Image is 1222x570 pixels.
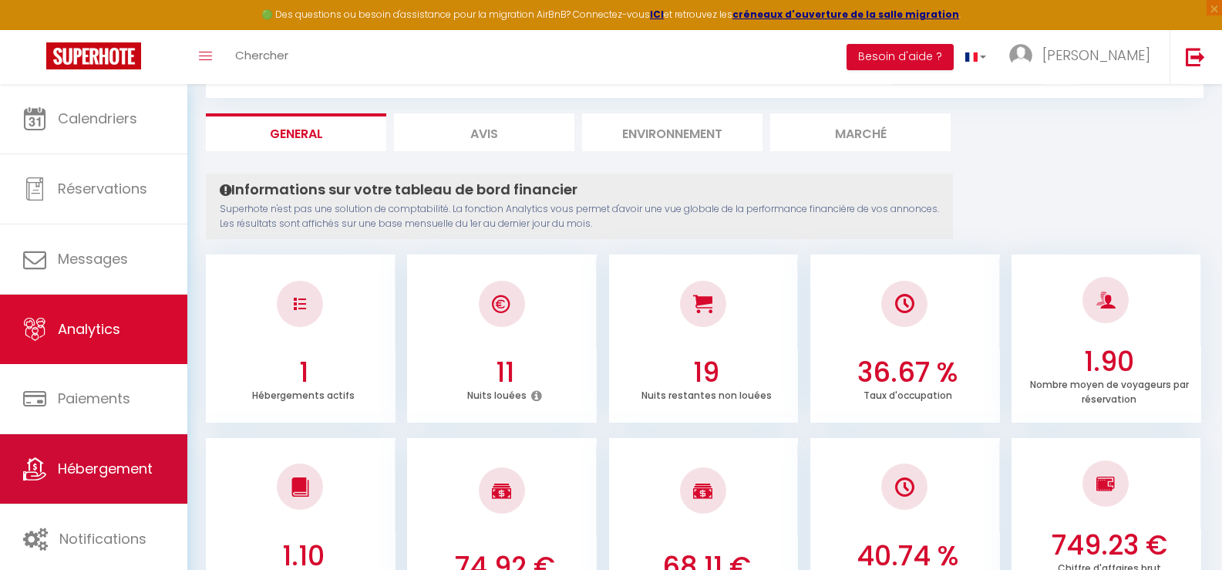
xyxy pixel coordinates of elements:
p: Superhote n'est pas une solution de comptabilité. La fonction Analytics vous permet d'avoir une v... [220,202,939,231]
span: Hébergement [58,459,153,478]
button: Besoin d'aide ? [847,44,954,70]
img: NO IMAGE [895,477,914,497]
span: [PERSON_NAME] [1042,46,1150,65]
span: Paiements [58,389,130,408]
li: Environnement [582,113,762,151]
h3: 1.90 [1021,346,1197,378]
p: Hébergements actifs [252,386,355,402]
h3: 36.67 % [820,356,996,389]
h3: 11 [417,356,594,389]
li: General [206,113,386,151]
span: Messages [58,249,128,268]
span: Calendriers [58,109,137,128]
li: Avis [394,113,574,151]
h3: 1 [215,356,392,389]
a: créneaux d'ouverture de la salle migration [732,8,959,21]
h3: 749.23 € [1021,529,1197,562]
li: Marché [770,113,951,151]
p: Nombre moyen de voyageurs par réservation [1030,375,1189,406]
img: Super Booking [46,42,141,69]
span: Chercher [235,47,288,63]
a: ICI [650,8,664,21]
a: ... [PERSON_NAME] [998,30,1170,84]
p: Nuits louées [467,386,527,402]
img: logout [1186,47,1205,66]
button: Ouvrir le widget de chat LiveChat [12,6,59,52]
img: ... [1009,44,1032,67]
img: NO IMAGE [294,298,306,310]
span: Notifications [59,529,146,548]
h3: 19 [618,356,795,389]
p: Nuits restantes non louées [641,386,772,402]
img: NO IMAGE [1096,474,1116,493]
span: Analytics [58,319,120,339]
h4: Informations sur votre tableau de bord financier [220,181,939,198]
p: Taux d'occupation [863,386,952,402]
span: Réservations [58,179,147,198]
a: Chercher [224,30,300,84]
